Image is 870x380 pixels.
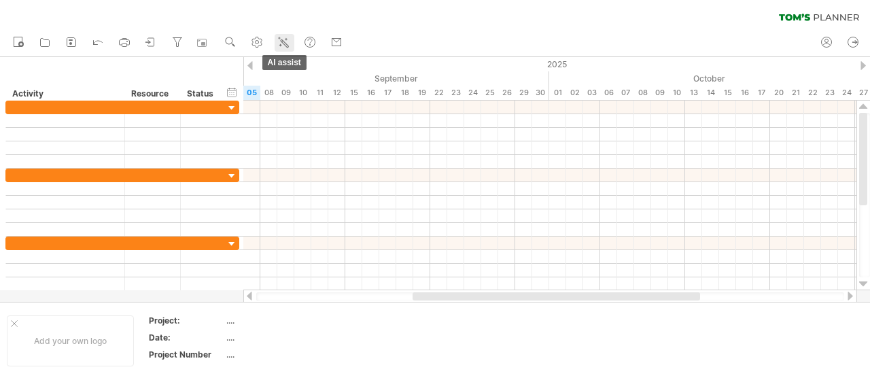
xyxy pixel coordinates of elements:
div: Monday, 20 October 2025 [770,86,787,100]
div: Tuesday, 14 October 2025 [702,86,719,100]
span: AI assist [262,55,307,70]
div: Friday, 3 October 2025 [583,86,600,100]
div: Friday, 24 October 2025 [838,86,855,100]
div: .... [226,349,341,360]
div: Monday, 22 September 2025 [430,86,447,100]
div: .... [226,332,341,343]
div: Wednesday, 1 October 2025 [549,86,566,100]
div: Add your own logo [7,315,134,366]
div: Tuesday, 21 October 2025 [787,86,804,100]
div: Thursday, 18 September 2025 [396,86,413,100]
div: September 2025 [175,71,549,86]
div: Friday, 12 September 2025 [328,86,345,100]
div: Wednesday, 15 October 2025 [719,86,736,100]
div: Status [187,87,217,101]
div: Date: [149,332,224,343]
div: Project Number [149,349,224,360]
div: Wednesday, 22 October 2025 [804,86,821,100]
div: Friday, 26 September 2025 [498,86,515,100]
div: Thursday, 9 October 2025 [651,86,668,100]
div: Friday, 17 October 2025 [753,86,770,100]
div: Tuesday, 16 September 2025 [362,86,379,100]
div: Monday, 29 September 2025 [515,86,532,100]
div: Tuesday, 23 September 2025 [447,86,464,100]
div: Tuesday, 9 September 2025 [277,86,294,100]
div: Friday, 5 September 2025 [243,86,260,100]
div: Activity [12,87,117,101]
div: Wednesday, 17 September 2025 [379,86,396,100]
div: Thursday, 11 September 2025 [311,86,328,100]
div: Thursday, 23 October 2025 [821,86,838,100]
div: .... [226,315,341,326]
div: Project: [149,315,224,326]
div: Monday, 6 October 2025 [600,86,617,100]
div: Tuesday, 7 October 2025 [617,86,634,100]
div: Thursday, 25 September 2025 [481,86,498,100]
div: Tuesday, 30 September 2025 [532,86,549,100]
div: Wednesday, 8 October 2025 [634,86,651,100]
div: Wednesday, 24 September 2025 [464,86,481,100]
a: AI assist [275,34,294,52]
div: Monday, 8 September 2025 [260,86,277,100]
div: Monday, 13 October 2025 [685,86,702,100]
div: Thursday, 16 October 2025 [736,86,753,100]
div: Monday, 15 September 2025 [345,86,362,100]
div: Friday, 19 September 2025 [413,86,430,100]
div: Friday, 10 October 2025 [668,86,685,100]
div: Thursday, 2 October 2025 [566,86,583,100]
div: Resource [131,87,173,101]
div: Wednesday, 10 September 2025 [294,86,311,100]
